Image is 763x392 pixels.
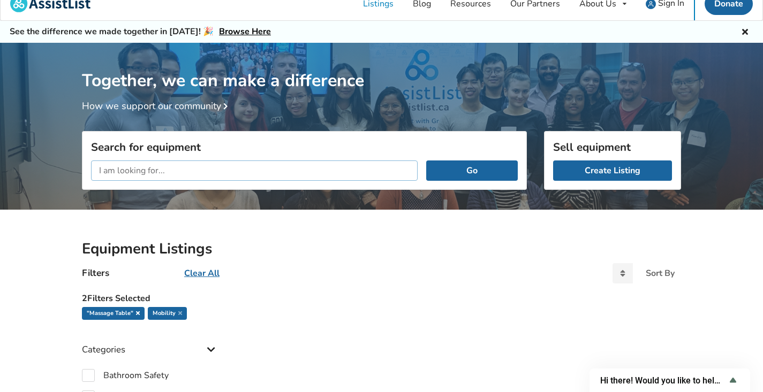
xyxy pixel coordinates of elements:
[82,43,681,91] h1: Together, we can make a difference
[91,160,418,181] input: I am looking for...
[82,288,219,307] h5: 2 Filters Selected
[426,160,518,181] button: Go
[82,267,109,279] h4: Filters
[553,140,672,154] h3: Sell equipment
[600,374,739,387] button: Show survey - Hi there! Would you like to help us improve AssistList?
[82,369,169,382] label: Bathroom Safety
[10,26,271,37] h5: See the difference we made together in [DATE]! 🎉
[219,26,271,37] a: Browse Here
[184,267,220,279] u: Clear All
[148,307,187,320] div: Mobility
[82,99,232,112] a: How we support our community
[553,160,672,181] a: Create Listing
[91,140,518,154] h3: Search for equipment
[82,240,681,258] h2: Equipment Listings
[646,269,675,278] div: Sort By
[82,307,145,320] div: "massage table"
[82,322,219,360] div: Categories
[600,375,727,386] span: Hi there! Would you like to help us improve AssistList?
